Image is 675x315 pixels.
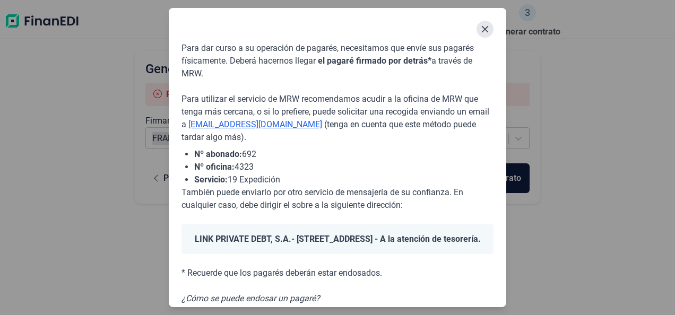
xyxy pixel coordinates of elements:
[318,56,431,66] span: el pagaré firmado por detrás*
[477,21,494,38] button: Close
[194,149,242,159] span: Nº abonado:
[181,93,494,144] p: Para utilizar el servicio de MRW recomendamos acudir a la oficina de MRW que tenga más cercana, o...
[194,173,494,186] li: 19 Expedición
[194,174,228,185] span: Servicio:
[194,148,494,161] li: 692
[181,224,494,254] div: - [STREET_ADDRESS] - A la atención de tesorería.
[188,119,322,129] a: [EMAIL_ADDRESS][DOMAIN_NAME]
[194,161,494,173] li: 4323
[194,162,235,172] span: Nº oficina:
[195,234,291,244] span: LINK PRIVATE DEBT, S.A.
[181,42,494,80] p: Para dar curso a su operación de pagarés, necesitamos que envíe sus pagarés físicamente. Deberá h...
[181,186,494,212] p: También puede enviarlo por otro servicio de mensajería de su confianza. En cualquier caso, debe d...
[181,292,494,305] p: ¿Cómo se puede endosar un pagaré?
[181,267,494,279] p: * Recuerde que los pagarés deberán estar endosados.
